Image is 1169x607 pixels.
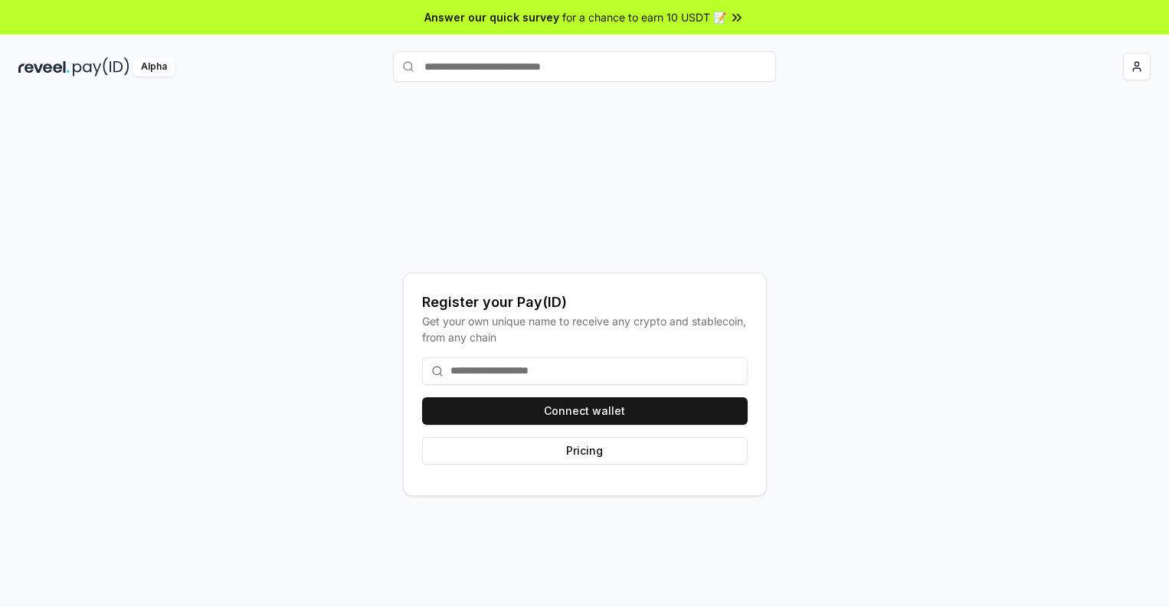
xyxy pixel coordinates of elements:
span: for a chance to earn 10 USDT 📝 [562,9,726,25]
div: Alpha [133,57,175,77]
div: Get your own unique name to receive any crypto and stablecoin, from any chain [422,313,748,345]
img: reveel_dark [18,57,70,77]
div: Register your Pay(ID) [422,292,748,313]
button: Connect wallet [422,397,748,425]
span: Answer our quick survey [424,9,559,25]
button: Pricing [422,437,748,465]
img: pay_id [73,57,129,77]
